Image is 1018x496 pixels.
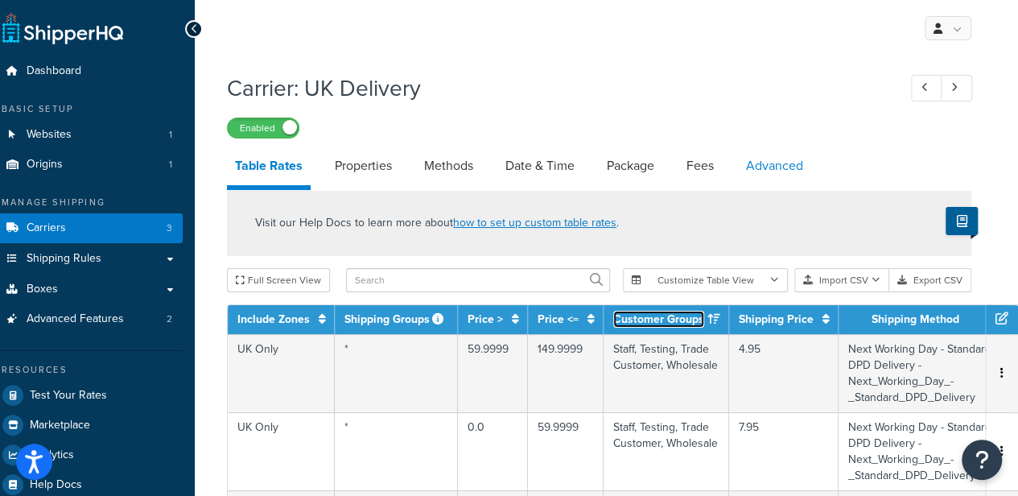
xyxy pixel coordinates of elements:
[613,311,704,328] a: Customer Groups
[27,283,58,296] span: Boxes
[255,214,619,232] p: Visit our Help Docs to learn more about .
[228,118,299,138] label: Enabled
[839,412,1007,490] td: Next Working Day - Standard DPD Delivery - Next_Working_Day_-_Standard_DPD_Delivery
[27,312,124,326] span: Advanced Features
[623,268,788,292] button: Customize Table View
[468,311,503,328] a: Price >
[729,334,839,412] td: 4.95
[604,412,729,490] td: Staff, Testing, Trade Customer, Wholesale
[227,147,311,190] a: Table Rates
[604,334,729,412] td: Staff, Testing, Trade Customer, Wholesale
[228,412,335,490] td: UK Only
[30,389,107,403] span: Test Your Rates
[327,147,400,185] a: Properties
[528,334,604,412] td: 149.9999
[739,311,814,328] a: Shipping Price
[228,334,335,412] td: UK Only
[911,75,942,101] a: Previous Record
[27,64,81,78] span: Dashboard
[839,334,1007,412] td: Next Working Day - Standard DPD Delivery - Next_Working_Day_-_Standard_DPD_Delivery
[167,221,172,235] span: 3
[237,311,310,328] a: Include Zones
[453,214,616,231] a: how to set up custom table rates
[27,128,72,142] span: Websites
[729,412,839,490] td: 7.95
[497,147,583,185] a: Date & Time
[872,311,959,328] a: Shipping Method
[30,448,74,462] span: Analytics
[794,268,889,292] button: Import CSV
[169,128,172,142] span: 1
[941,75,972,101] a: Next Record
[599,147,662,185] a: Package
[30,478,82,492] span: Help Docs
[538,311,579,328] a: Price <=
[458,334,528,412] td: 59.9999
[528,412,604,490] td: 59.9999
[889,268,971,292] button: Export CSV
[169,158,172,172] span: 1
[27,158,63,172] span: Origins
[27,252,101,266] span: Shipping Rules
[678,147,722,185] a: Fees
[227,268,330,292] button: Full Screen View
[738,147,811,185] a: Advanced
[167,312,172,326] span: 2
[458,412,528,490] td: 0.0
[962,440,1002,480] button: Open Resource Center
[27,221,66,235] span: Carriers
[227,72,881,104] h1: Carrier: UK Delivery
[946,207,978,235] button: Show Help Docs
[346,268,610,292] input: Search
[30,419,90,432] span: Marketplace
[416,147,481,185] a: Methods
[335,305,458,334] th: Shipping Groups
